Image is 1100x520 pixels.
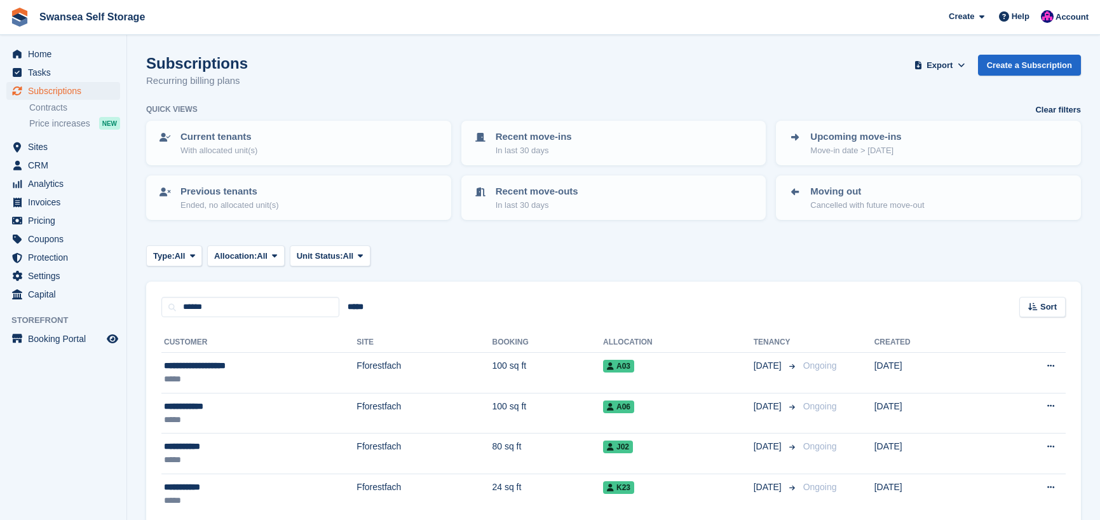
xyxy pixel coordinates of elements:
[492,393,603,434] td: 100 sq ft
[28,45,104,63] span: Home
[356,393,492,434] td: Fforestfach
[6,82,120,100] a: menu
[6,249,120,266] a: menu
[1012,10,1029,23] span: Help
[6,212,120,229] a: menu
[754,440,784,453] span: [DATE]
[11,314,126,327] span: Storefront
[6,156,120,174] a: menu
[810,130,901,144] p: Upcoming move-ins
[874,353,985,393] td: [DATE]
[28,193,104,211] span: Invoices
[492,474,603,514] td: 24 sq ft
[180,130,257,144] p: Current tenants
[803,441,837,451] span: Ongoing
[978,55,1081,76] a: Create a Subscription
[257,250,268,263] span: All
[105,331,120,346] a: Preview store
[1035,104,1081,116] a: Clear filters
[810,144,901,157] p: Move-in date > [DATE]
[297,250,343,263] span: Unit Status:
[492,332,603,353] th: Booking
[912,55,968,76] button: Export
[6,193,120,211] a: menu
[28,330,104,348] span: Booking Portal
[6,285,120,303] a: menu
[28,249,104,266] span: Protection
[874,393,985,434] td: [DATE]
[496,184,578,199] p: Recent move-outs
[29,116,120,130] a: Price increases NEW
[28,175,104,193] span: Analytics
[463,177,765,219] a: Recent move-outs In last 30 days
[6,330,120,348] a: menu
[463,122,765,164] a: Recent move-ins In last 30 days
[214,250,257,263] span: Allocation:
[343,250,354,263] span: All
[754,481,784,494] span: [DATE]
[603,481,634,494] span: K23
[207,245,285,266] button: Allocation: All
[810,199,924,212] p: Cancelled with future move-out
[492,434,603,474] td: 80 sq ft
[603,332,754,353] th: Allocation
[28,285,104,303] span: Capital
[603,360,634,373] span: A03
[146,55,248,72] h1: Subscriptions
[356,353,492,393] td: Fforestfach
[147,177,450,219] a: Previous tenants Ended, no allocated unit(s)
[28,212,104,229] span: Pricing
[29,102,120,114] a: Contracts
[28,138,104,156] span: Sites
[6,230,120,248] a: menu
[28,230,104,248] span: Coupons
[6,45,120,63] a: menu
[146,245,202,266] button: Type: All
[777,177,1080,219] a: Moving out Cancelled with future move-out
[180,199,279,212] p: Ended, no allocated unit(s)
[29,118,90,130] span: Price increases
[6,267,120,285] a: menu
[180,144,257,157] p: With allocated unit(s)
[356,434,492,474] td: Fforestfach
[927,59,953,72] span: Export
[356,332,492,353] th: Site
[803,401,837,411] span: Ongoing
[754,400,784,413] span: [DATE]
[1041,10,1054,23] img: Donna Davies
[161,332,356,353] th: Customer
[146,104,198,115] h6: Quick views
[1040,301,1057,313] span: Sort
[10,8,29,27] img: stora-icon-8386f47178a22dfd0bd8f6a31ec36ba5ce8667c1dd55bd0f319d3a0aa187defe.svg
[180,184,279,199] p: Previous tenants
[28,267,104,285] span: Settings
[34,6,150,27] a: Swansea Self Storage
[496,130,572,144] p: Recent move-ins
[810,184,924,199] p: Moving out
[603,400,634,413] span: A06
[28,156,104,174] span: CRM
[28,82,104,100] span: Subscriptions
[754,359,784,373] span: [DATE]
[28,64,104,81] span: Tasks
[496,199,578,212] p: In last 30 days
[803,482,837,492] span: Ongoing
[147,122,450,164] a: Current tenants With allocated unit(s)
[6,138,120,156] a: menu
[356,474,492,514] td: Fforestfach
[153,250,175,263] span: Type:
[874,474,985,514] td: [DATE]
[496,144,572,157] p: In last 30 days
[6,64,120,81] a: menu
[874,332,985,353] th: Created
[290,245,370,266] button: Unit Status: All
[603,441,633,453] span: J02
[492,353,603,393] td: 100 sq ft
[874,434,985,474] td: [DATE]
[777,122,1080,164] a: Upcoming move-ins Move-in date > [DATE]
[1056,11,1089,24] span: Account
[803,360,837,371] span: Ongoing
[99,117,120,130] div: NEW
[146,74,248,88] p: Recurring billing plans
[175,250,186,263] span: All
